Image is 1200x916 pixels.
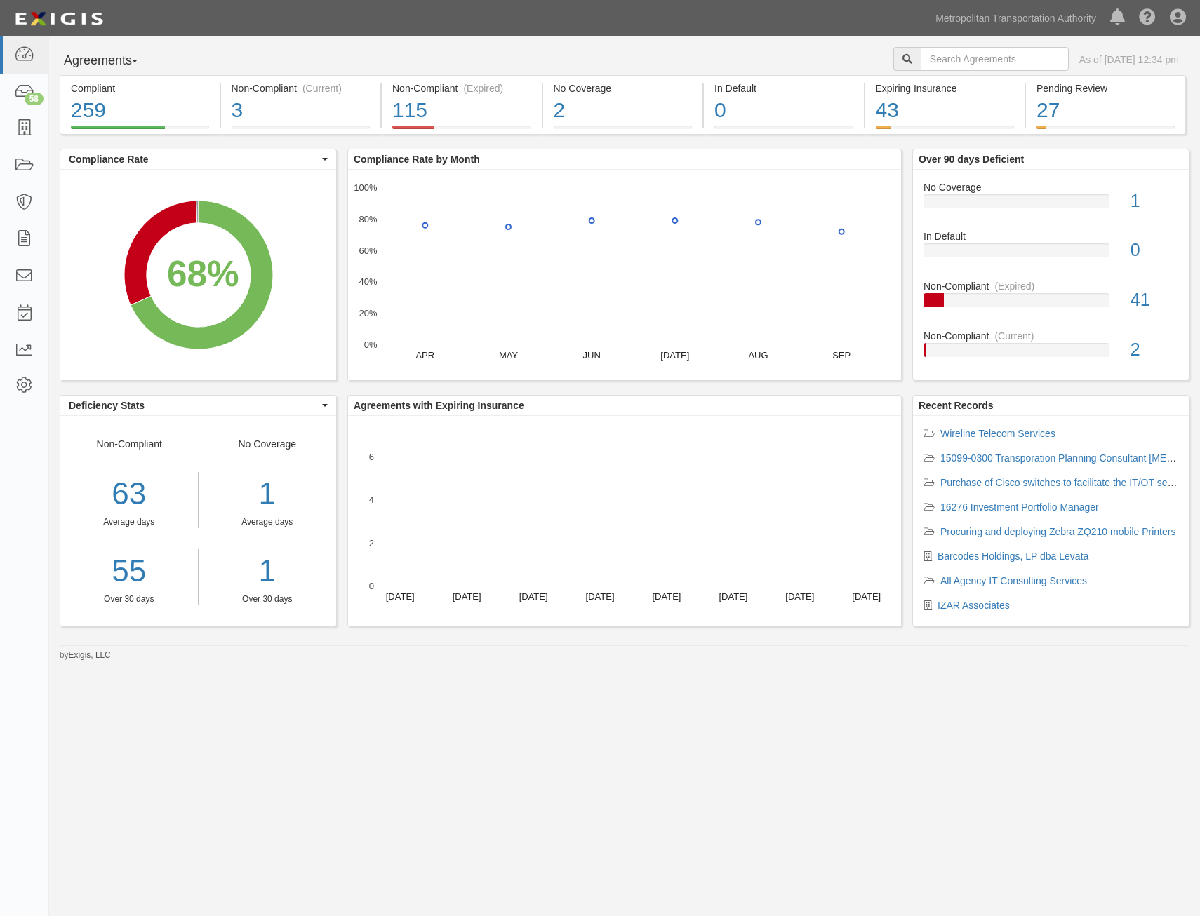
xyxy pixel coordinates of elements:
text: 100% [354,182,378,193]
b: Compliance Rate by Month [354,154,480,165]
div: 63 [60,472,198,516]
text: [DATE] [785,591,814,602]
text: APR [415,350,434,361]
text: 80% [359,214,377,224]
text: [DATE] [519,591,548,602]
text: 40% [359,276,377,287]
div: (Current) [994,329,1034,343]
div: (Expired) [463,81,503,95]
text: [DATE] [586,591,615,602]
span: Compliance Rate [69,152,319,166]
text: 0% [364,339,378,350]
a: No Coverage1 [924,180,1178,230]
div: 58 [25,93,44,105]
text: [DATE] [852,591,881,602]
div: In Default [714,81,853,95]
text: [DATE] [386,591,415,602]
a: 1 [209,549,326,593]
a: Non-Compliant(Expired)41 [924,279,1178,329]
svg: A chart. [60,170,336,380]
text: 4 [369,494,374,505]
div: 2 [1120,337,1189,363]
text: [DATE] [719,591,747,602]
div: Average days [60,516,198,528]
div: 3 [232,95,371,126]
button: Agreements [60,47,165,75]
a: IZAR Associates [938,600,1010,611]
a: Metropolitan Transportation Authority [928,4,1103,32]
a: Expiring Insurance43 [865,126,1025,137]
text: 20% [359,308,377,318]
div: 27 [1036,95,1175,126]
a: Pending Review27 [1026,126,1186,137]
small: by [60,649,111,661]
div: 1 [209,472,326,516]
a: No Coverage2 [543,126,703,137]
div: No Coverage [554,81,693,95]
text: [DATE] [660,350,689,361]
b: Recent Records [919,400,994,411]
a: Exigis, LLC [69,650,111,660]
b: Agreements with Expiring Insurance [354,400,524,411]
div: Over 30 days [60,593,198,605]
a: Wireline Telecom Services [940,428,1055,439]
div: Expiring Insurance [876,81,1015,95]
a: All Agency IT Consulting Services [940,575,1087,586]
div: In Default [913,229,1189,243]
text: [DATE] [652,591,681,602]
div: 115 [392,95,531,126]
div: Compliant [71,81,209,95]
div: Over 30 days [209,593,326,605]
span: Deficiency Stats [69,398,319,412]
text: 60% [359,245,377,255]
div: 2 [554,95,693,126]
text: MAY [499,350,519,361]
div: 1 [1120,189,1189,214]
div: Non-Compliant [60,437,199,605]
div: 259 [71,95,209,126]
div: 0 [714,95,853,126]
div: (Expired) [994,279,1034,293]
text: 6 [369,452,374,462]
input: Search Agreements [921,47,1069,71]
div: As of [DATE] 12:34 pm [1079,53,1179,67]
a: Procuring and deploying Zebra ZQ210 mobile Printers [940,526,1175,537]
text: SEP [832,350,851,361]
div: No Coverage [913,180,1189,194]
a: In Default0 [924,229,1178,279]
div: 68% [167,248,239,299]
div: Non-Compliant (Current) [232,81,371,95]
div: Pending Review [1036,81,1175,95]
svg: A chart. [348,170,901,380]
div: Non-Compliant (Expired) [392,81,531,95]
div: No Coverage [199,437,337,605]
a: 16276 Investment Portfolio Manager [940,501,1099,513]
a: Non-Compliant(Current)3 [221,126,381,137]
text: AUG [748,350,768,361]
div: 41 [1120,288,1189,313]
a: Non-Compliant(Expired)115 [382,126,542,137]
a: Non-Compliant(Current)2 [924,329,1178,368]
button: Deficiency Stats [60,396,336,415]
a: In Default0 [704,126,864,137]
a: Compliant259 [60,126,220,137]
a: 55 [60,549,198,593]
text: 2 [369,537,374,548]
button: Compliance Rate [60,149,336,169]
div: Average days [209,516,326,528]
div: Non-Compliant [913,279,1189,293]
text: JUN [583,350,601,361]
div: (Current) [302,81,342,95]
div: 43 [876,95,1015,126]
svg: A chart. [348,416,901,626]
b: Over 90 days Deficient [919,154,1024,165]
div: 0 [1120,238,1189,263]
text: 0 [369,581,374,591]
i: Help Center - Complianz [1139,10,1156,27]
img: logo-5460c22ac91f19d4615b14bd174203de0afe785f0fc80cf4dbbc73dc1793850b.png [11,6,107,32]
